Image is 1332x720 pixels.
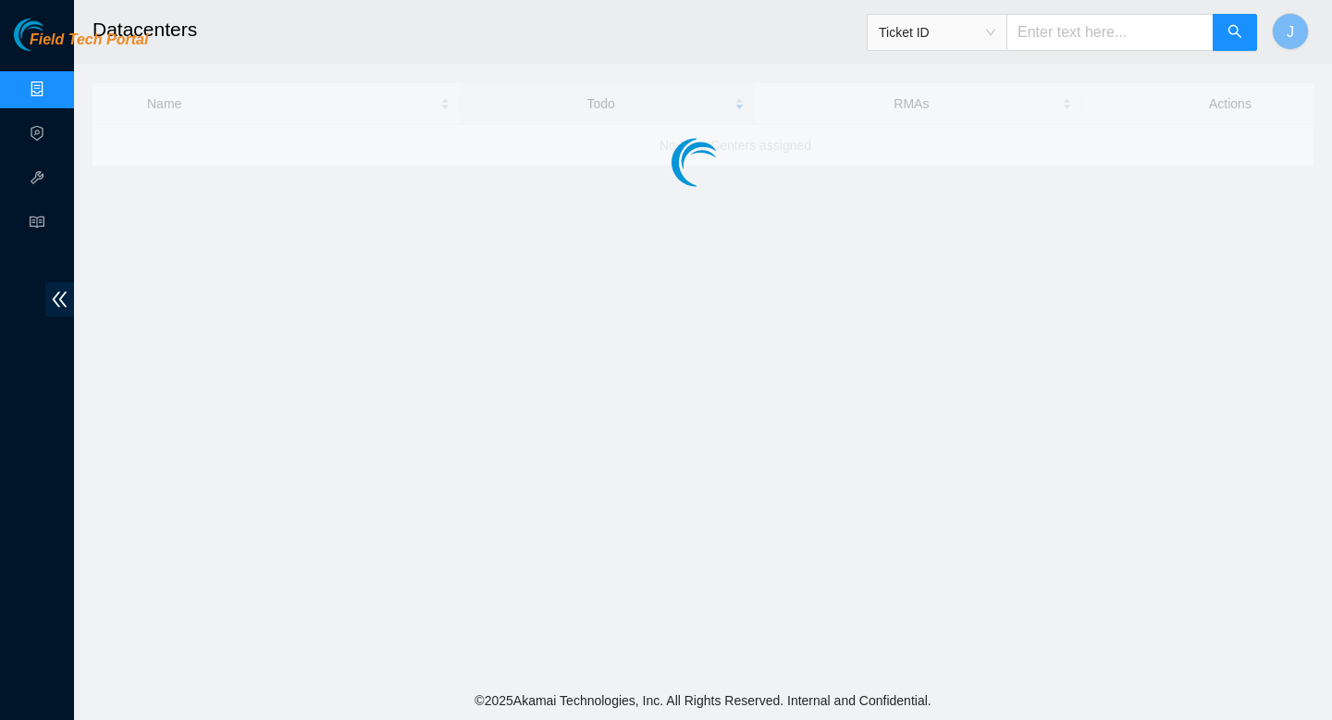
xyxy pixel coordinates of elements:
[1272,13,1309,50] button: J
[1287,20,1294,43] span: J
[30,206,44,243] span: read
[14,33,148,57] a: Akamai TechnologiesField Tech Portal
[14,19,93,51] img: Akamai Technologies
[74,681,1332,720] footer: © 2025 Akamai Technologies, Inc. All Rights Reserved. Internal and Confidential.
[879,19,995,46] span: Ticket ID
[1006,14,1214,51] input: Enter text here...
[1213,14,1257,51] button: search
[45,282,74,317] span: double-left
[1227,24,1242,42] span: search
[30,31,148,49] span: Field Tech Portal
